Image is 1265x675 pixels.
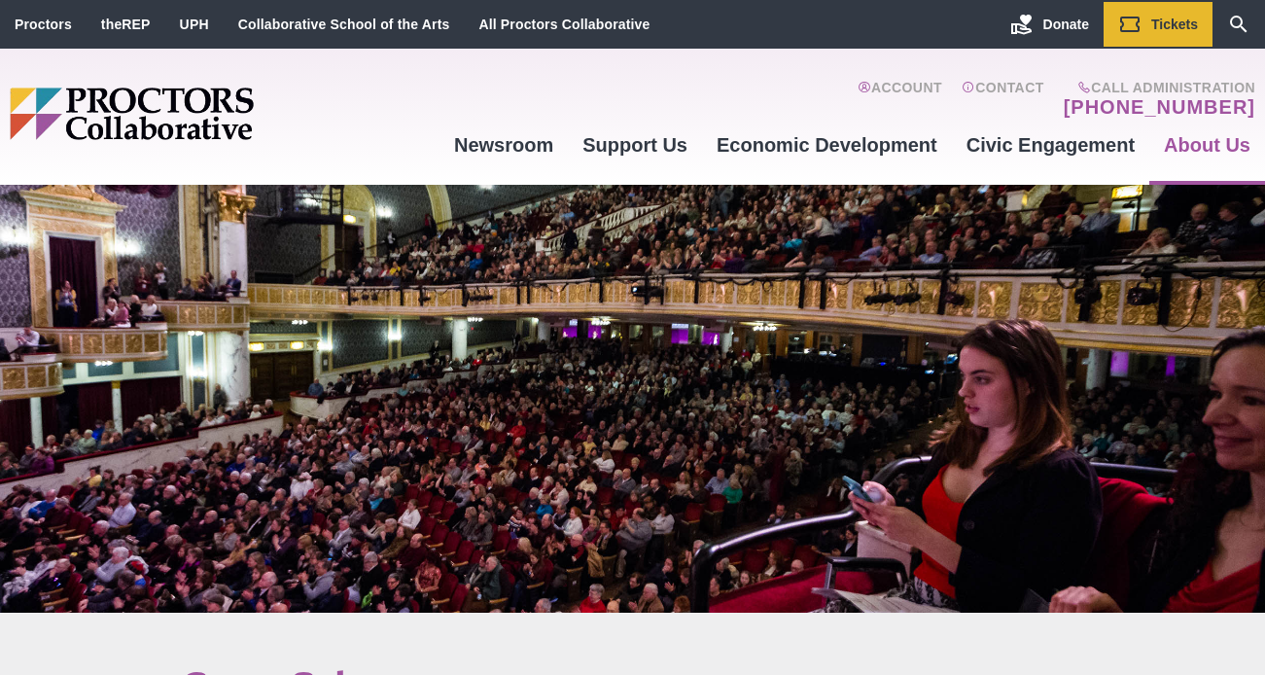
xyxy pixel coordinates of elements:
a: Account [858,80,942,119]
a: Newsroom [439,119,568,171]
span: Donate [1043,17,1089,32]
a: About Us [1149,119,1265,171]
a: Proctors [15,17,72,32]
a: [PHONE_NUMBER] [1064,95,1255,119]
a: All Proctors Collaborative [478,17,650,32]
a: Donate [996,2,1104,47]
a: theREP [101,17,151,32]
a: UPH [180,17,209,32]
a: Search [1212,2,1265,47]
a: Civic Engagement [952,119,1149,171]
a: Support Us [568,119,702,171]
span: Call Administration [1058,80,1255,95]
a: Collaborative School of the Arts [238,17,450,32]
span: Tickets [1151,17,1198,32]
img: Proctors logo [10,88,404,140]
a: Economic Development [702,119,952,171]
a: Contact [962,80,1044,119]
a: Tickets [1104,2,1212,47]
